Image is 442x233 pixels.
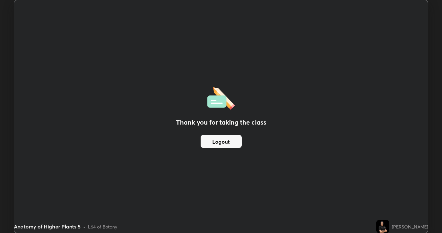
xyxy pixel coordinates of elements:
img: offlineFeedback.1438e8b3.svg [207,85,235,110]
div: L64 of Botany [88,223,117,230]
div: • [83,223,85,230]
div: Anatomy of Higher Plants 5 [14,223,81,230]
h2: Thank you for taking the class [176,117,266,127]
button: Logout [201,135,242,148]
img: 2bae6509bf0947e3a873d2d6ab89f9eb.jpg [376,220,389,233]
div: [PERSON_NAME] [392,223,428,230]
